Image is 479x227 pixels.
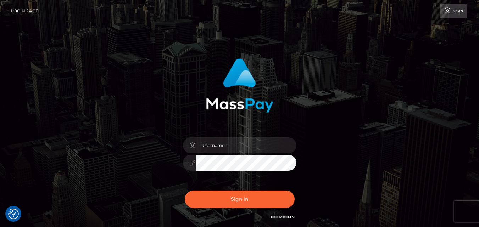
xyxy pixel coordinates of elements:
[271,215,295,219] a: Need Help?
[11,4,38,18] a: Login Page
[196,137,296,153] input: Username...
[440,4,467,18] a: Login
[8,209,19,219] img: Revisit consent button
[206,58,273,113] img: MassPay Login
[185,191,295,208] button: Sign in
[8,209,19,219] button: Consent Preferences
